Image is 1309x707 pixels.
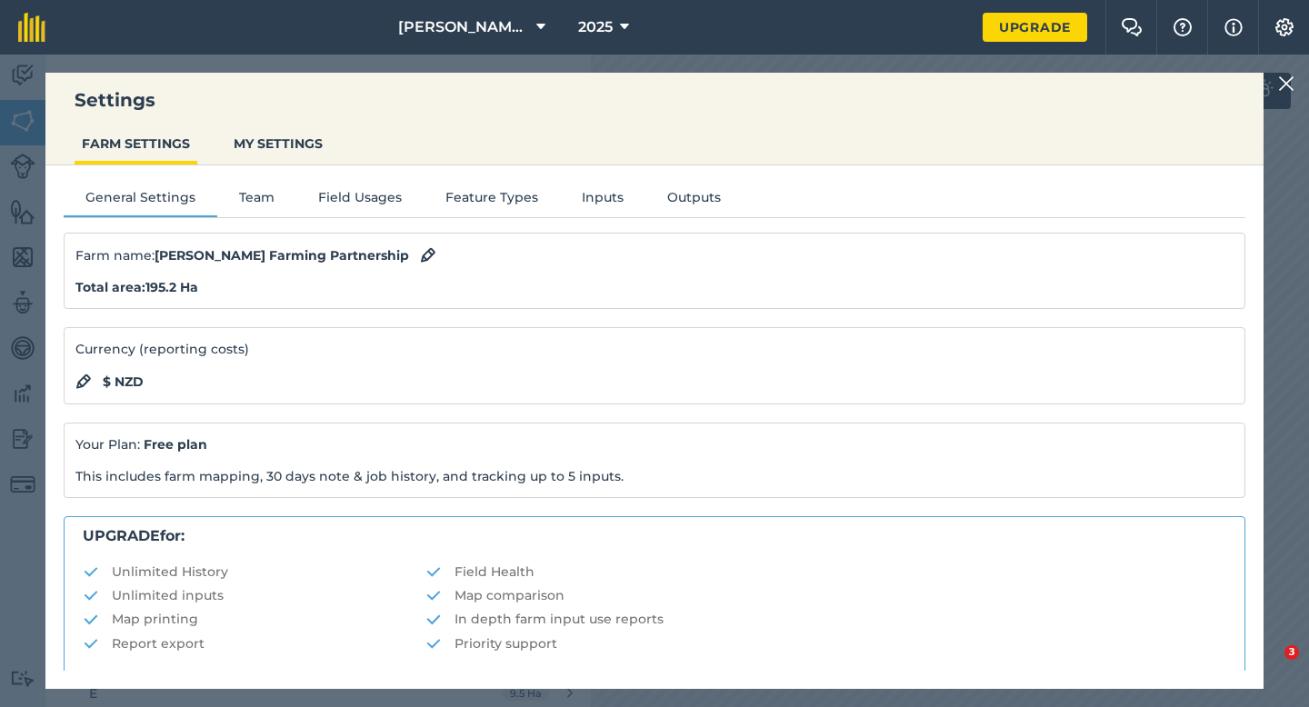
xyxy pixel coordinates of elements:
li: Report export [83,633,425,653]
span: Farm name : [75,245,409,265]
li: Priority support [425,633,1226,653]
button: Inputs [560,187,645,214]
img: fieldmargin Logo [18,13,45,42]
button: FARM SETTINGS [75,126,197,161]
p: Currency (reporting costs) [75,339,1234,359]
li: Map printing [83,609,425,629]
h3: Settings [45,87,1264,113]
li: Map comparison [425,585,1226,605]
img: A cog icon [1274,18,1295,36]
strong: Free plan [144,436,207,453]
button: Field Usages [296,187,424,214]
p: This includes farm mapping, 30 days note & job history, and tracking up to 5 inputs. [75,466,1234,486]
strong: UPGRADE [83,527,160,544]
button: General Settings [64,187,217,214]
button: Outputs [645,187,743,214]
span: 2025 [578,16,613,38]
img: A question mark icon [1172,18,1194,36]
strong: $ NZD [103,372,144,392]
button: MY SETTINGS [226,126,330,161]
strong: Total area : 195.2 Ha [75,279,198,295]
img: svg+xml;base64,PHN2ZyB4bWxucz0iaHR0cDovL3d3dy53My5vcmcvMjAwMC9zdmciIHdpZHRoPSIxNyIgaGVpZ2h0PSIxNy... [1224,16,1243,38]
button: Team [217,187,296,214]
img: Two speech bubbles overlapping with the left bubble in the forefront [1121,18,1143,36]
li: Unlimited inputs [83,585,425,605]
strong: [PERSON_NAME] Farming Partnership [155,247,409,264]
li: Unlimited History [83,562,425,582]
img: svg+xml;base64,PHN2ZyB4bWxucz0iaHR0cDovL3d3dy53My5vcmcvMjAwMC9zdmciIHdpZHRoPSIyMiIgaGVpZ2h0PSIzMC... [1278,73,1294,95]
img: svg+xml;base64,PHN2ZyB4bWxucz0iaHR0cDovL3d3dy53My5vcmcvMjAwMC9zdmciIHdpZHRoPSIxOCIgaGVpZ2h0PSIyNC... [420,244,436,266]
iframe: Intercom live chat [1247,645,1291,689]
li: In depth farm input use reports [425,609,1226,629]
span: [PERSON_NAME] Farming Partnership [398,16,529,38]
span: 3 [1284,645,1299,660]
li: Field Health [425,562,1226,582]
a: Upgrade [983,13,1087,42]
img: svg+xml;base64,PHN2ZyB4bWxucz0iaHR0cDovL3d3dy53My5vcmcvMjAwMC9zdmciIHdpZHRoPSIxOCIgaGVpZ2h0PSIyNC... [75,371,92,393]
button: Feature Types [424,187,560,214]
p: Your Plan: [75,434,1234,454]
p: for: [83,524,1226,548]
